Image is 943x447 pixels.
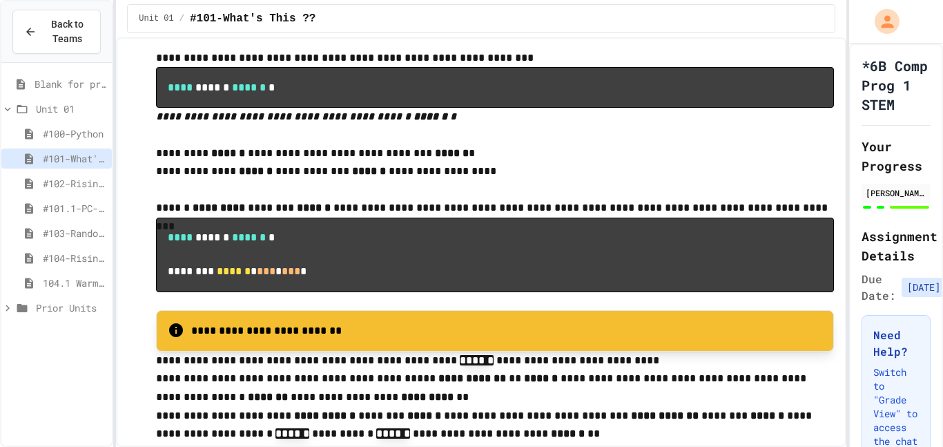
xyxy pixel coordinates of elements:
[862,271,896,304] span: Due Date:
[12,10,101,54] button: Back to Teams
[36,102,106,116] span: Unit 01
[43,201,106,216] span: #101.1-PC-Where am I?
[139,13,173,24] span: Unit 01
[862,56,931,114] h1: *6B Comp Prog 1 STEM
[43,276,106,290] span: 104.1 WarmUp - screen accessors
[43,251,106,265] span: #104-Rising Sun Plus
[45,17,89,46] span: Back to Teams
[866,187,926,199] div: [PERSON_NAME]
[43,126,106,141] span: #100-Python
[860,6,903,37] div: My Account
[873,327,919,360] h3: Need Help?
[190,10,315,27] span: #101-What's This ??
[35,77,106,91] span: Blank for practice
[43,176,106,191] span: #102-Rising Sun
[43,151,106,166] span: #101-What's This ??
[43,226,106,240] span: #103-Random Box
[862,227,931,265] h2: Assignment Details
[862,137,931,175] h2: Your Progress
[179,13,184,24] span: /
[36,301,106,315] span: Prior Units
